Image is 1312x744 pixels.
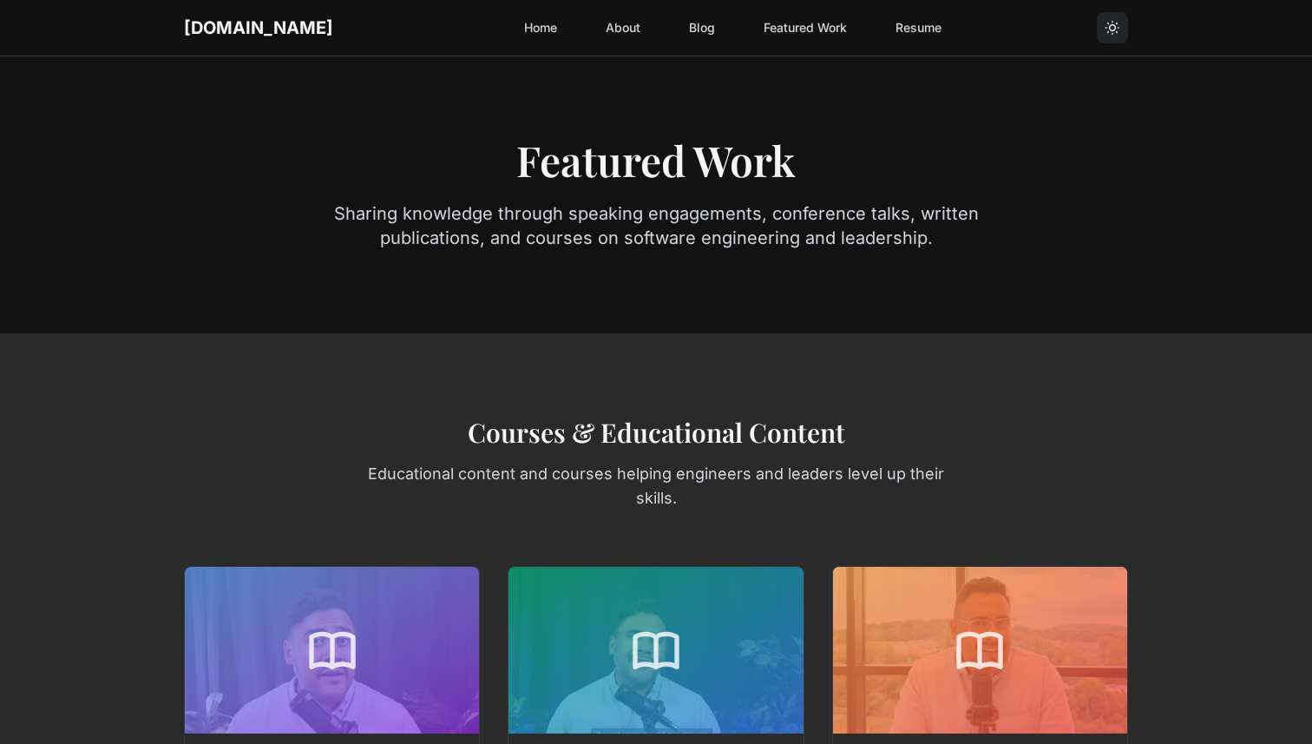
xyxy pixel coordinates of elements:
[184,17,333,38] a: [DOMAIN_NAME]
[679,12,725,43] a: Blog
[184,139,1128,181] h1: Featured Work
[184,417,1128,448] h2: Courses & Educational Content
[753,12,857,43] a: Featured Work
[595,12,651,43] a: About
[885,12,952,43] a: Resume
[514,12,567,43] a: Home
[1097,12,1128,43] button: Toggle theme
[323,201,989,250] p: Sharing knowledge through speaking engagements, conference talks, written publications, and cours...
[364,462,948,510] p: Educational content and courses helping engineers and leaders level up their skills.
